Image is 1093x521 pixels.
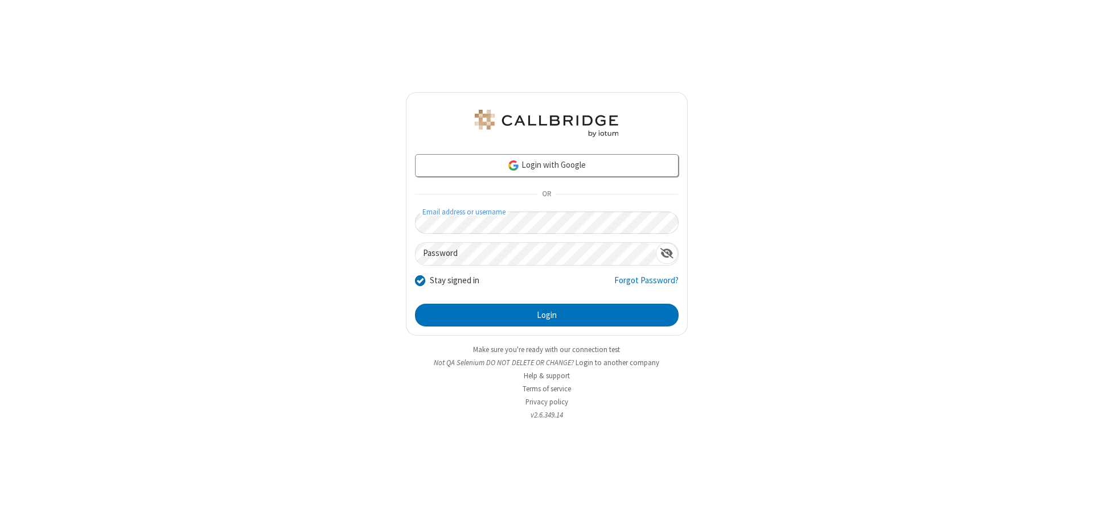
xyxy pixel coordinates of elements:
label: Stay signed in [430,274,479,287]
button: Login to another company [576,357,659,368]
input: Email address or username [415,212,679,234]
button: Login [415,304,679,326]
input: Password [416,243,656,265]
li: Not QA Selenium DO NOT DELETE OR CHANGE? [406,357,688,368]
span: OR [537,187,556,202]
a: Login with Google [415,154,679,177]
a: Privacy policy [525,397,568,407]
div: Show password [656,243,678,264]
a: Make sure you're ready with our connection test [473,345,620,354]
a: Terms of service [523,384,571,394]
li: v2.6.349.14 [406,410,688,420]
iframe: Chat [1065,491,1084,513]
a: Forgot Password? [614,274,679,296]
img: google-icon.png [507,159,520,172]
a: Help & support [524,371,570,381]
img: QA Selenium DO NOT DELETE OR CHANGE [472,110,621,137]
